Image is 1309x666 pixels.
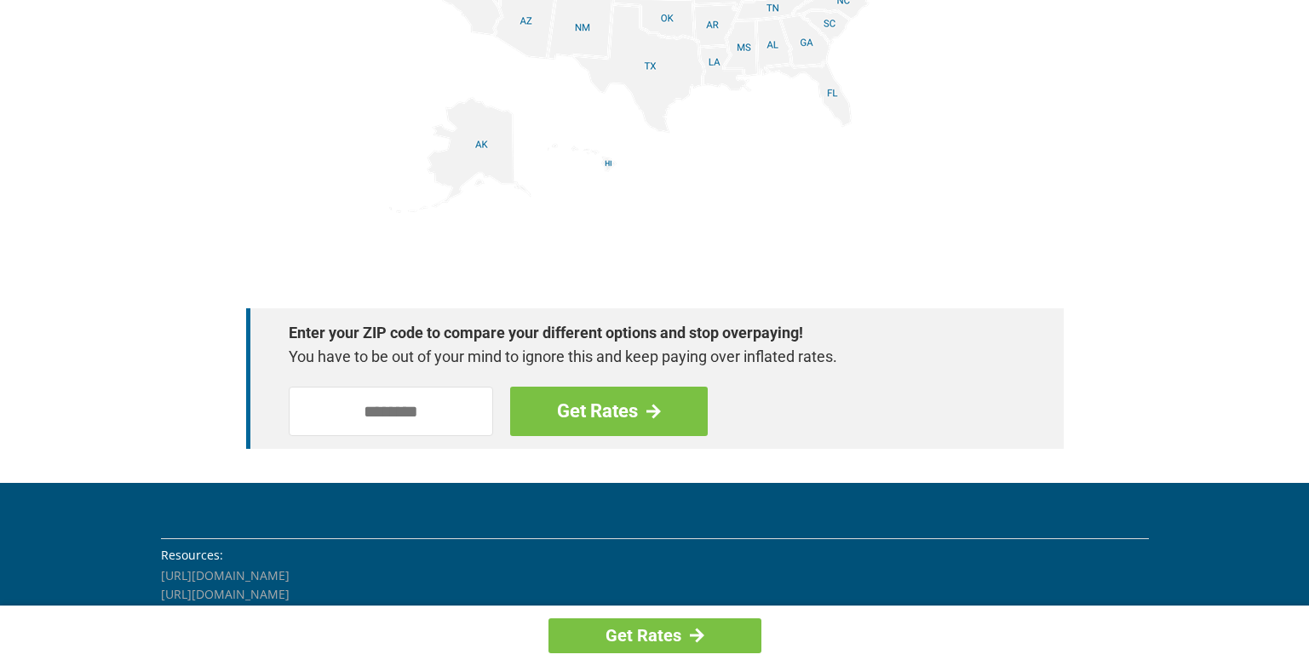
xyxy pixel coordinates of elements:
[161,586,290,602] a: [URL][DOMAIN_NAME]
[548,618,761,653] a: Get Rates
[289,321,1004,345] strong: Enter your ZIP code to compare your different options and stop overpaying!
[289,345,1004,369] p: You have to be out of your mind to ignore this and keep paying over inflated rates.
[161,567,290,583] a: [URL][DOMAIN_NAME]
[510,387,708,436] a: Get Rates
[161,546,1149,565] li: Resources:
